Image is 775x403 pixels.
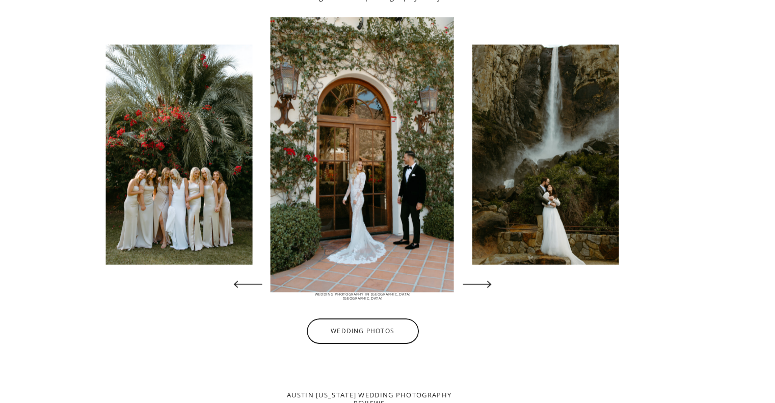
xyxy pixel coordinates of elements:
[274,391,465,399] nav: Austin [US_STATE] Wedding photography reviews
[271,17,454,292] img: Bride has a first look with her groom and shows off her beautiful long sleeve gown
[307,292,419,300] nav: Wedding Photography in [GEOGRAPHIC_DATA] [GEOGRAPHIC_DATA]
[105,45,252,265] img: Bride and Bridesmaids pose with trees and flowers in the back
[472,45,619,265] img: Groom holding his bride from behind and kissing her head with a stunning waterfall in the backgro...
[315,328,411,335] a: Wedding Photos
